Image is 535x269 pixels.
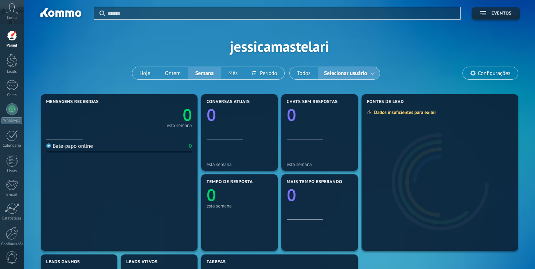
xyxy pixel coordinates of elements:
[367,109,441,115] div: Dados insuficientes para exibir
[491,11,511,16] span: Eventos
[323,68,368,78] span: Selecionar usuário
[221,67,245,79] button: Mês
[1,143,23,148] div: Calendário
[183,104,192,126] text: 0
[207,99,250,104] span: Conversas atuais
[46,99,99,104] span: Mensagens recebidas
[1,43,23,48] div: Painel
[287,99,338,104] span: Chats sem respostas
[207,184,216,206] text: 0
[46,260,80,265] span: Leads ganhos
[207,162,272,167] div: esta semana
[7,16,17,20] span: Conta
[157,67,188,79] button: Ontem
[478,70,510,76] span: Configurações
[1,93,23,98] div: Chats
[189,143,192,150] div: 0
[119,104,192,126] a: 0
[287,179,343,185] span: Mais tempo esperando
[188,67,221,79] button: Semana
[1,242,23,247] div: Configurações
[207,203,272,209] div: esta semana
[1,169,23,174] div: Listas
[207,104,216,126] text: 0
[287,184,296,206] text: 0
[318,67,380,79] button: Selecionar usuário
[132,67,158,79] button: Hoje
[207,260,226,265] span: Tarefas
[1,70,23,74] div: Leads
[126,260,158,265] span: Leads ativos
[1,193,23,197] div: E-mail
[472,7,520,20] button: Eventos
[46,143,51,148] img: Bate-papo online
[290,67,318,79] button: Todos
[207,179,253,185] span: Tempo de resposta
[287,162,352,167] div: esta semana
[1,117,22,124] div: WhatsApp
[367,99,404,104] span: Fontes de lead
[287,104,296,126] text: 0
[46,143,93,150] div: Bate-papo online
[1,216,23,221] div: Estatísticas
[167,124,192,127] div: esta semana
